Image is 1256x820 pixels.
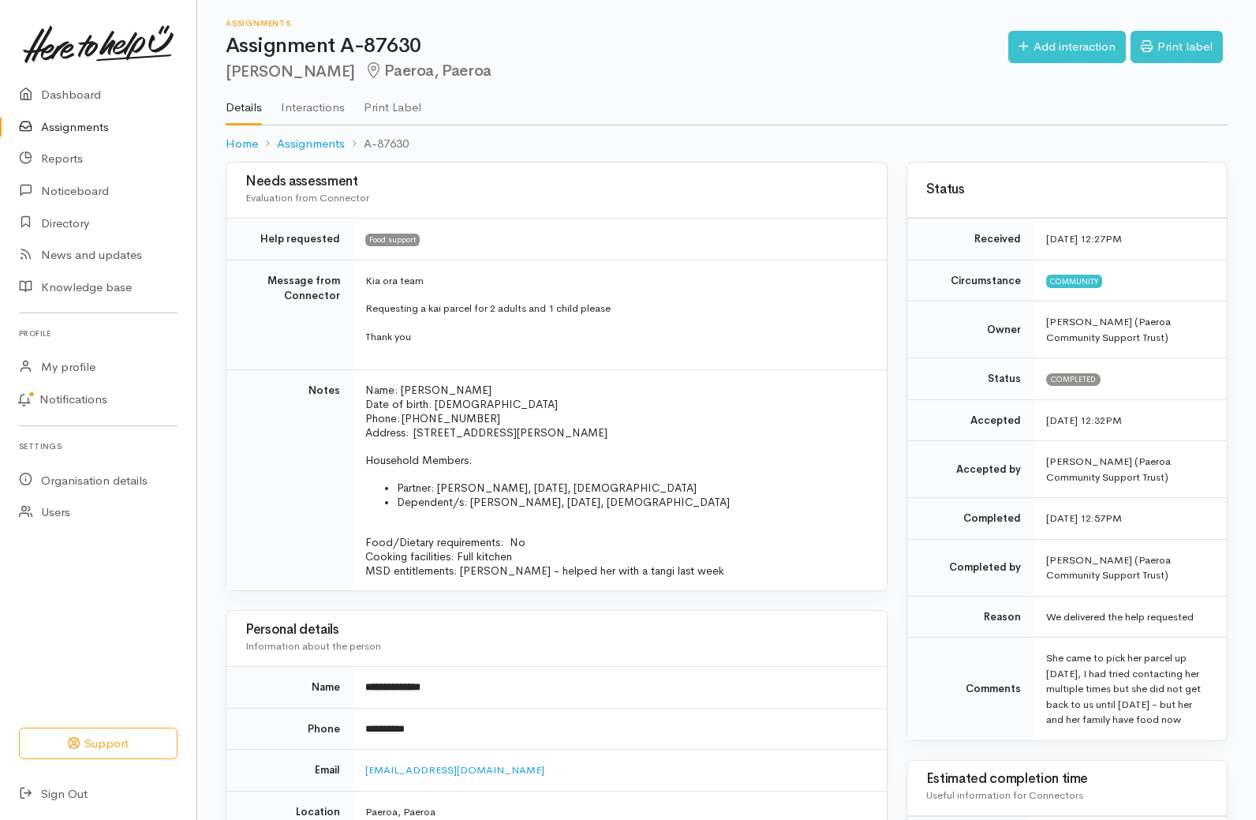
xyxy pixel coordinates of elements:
[907,301,1034,358] td: Owner
[1131,31,1223,63] a: Print label
[226,135,258,153] a: Home
[1034,539,1227,596] td: [PERSON_NAME] (Paeroa Community Support Trust)
[1046,275,1102,287] span: Community
[281,80,345,124] a: Interactions
[907,638,1034,740] td: Comments
[345,135,409,153] li: A-87630
[907,441,1034,498] td: Accepted by
[364,80,421,124] a: Print Label
[365,549,512,564] span: Cooking facilities: Full kitchen
[226,370,353,591] td: Notes
[365,763,544,777] a: [EMAIL_ADDRESS][DOMAIN_NAME]
[1046,414,1122,427] time: [DATE] 12:32PM
[1046,373,1101,386] span: Completed
[365,453,472,467] span: Household Members:
[907,219,1034,260] td: Received
[1034,638,1227,740] td: She came to pick her parcel up [DATE], I had tried contacting her multiple times but she did not ...
[245,174,868,189] h3: Needs assessment
[907,596,1034,638] td: Reason
[226,219,353,260] td: Help requested
[365,397,558,411] span: Date of birth: [DEMOGRAPHIC_DATA]
[1034,441,1227,498] td: [PERSON_NAME] (Paeroa Community Support Trust)
[364,61,492,81] span: Paeroa, Paeroa
[226,667,353,709] td: Name
[907,358,1034,400] td: Status
[365,535,525,549] span: Food/Dietary requirements: No
[365,234,420,246] span: Food support
[397,495,730,509] span: Dependent/s: [PERSON_NAME], [DATE], [DEMOGRAPHIC_DATA]
[226,750,353,792] td: Email
[226,260,353,370] td: Message from Connector
[19,323,178,344] h6: Profile
[926,788,1083,802] span: Useful information for Connectors
[365,329,868,345] p: Thank you
[926,772,1208,787] h3: Estimated completion time
[365,425,607,440] span: Address: [STREET_ADDRESS][PERSON_NAME]
[19,728,178,760] button: Support
[1034,596,1227,638] td: We delivered the help requested
[226,62,1008,81] h2: [PERSON_NAME]
[19,436,178,457] h6: Settings
[226,125,1228,163] nav: breadcrumb
[365,411,500,425] span: Phone: [PHONE_NUMBER]
[365,273,868,289] p: Kia ora team
[245,191,369,204] span: Evaluation from Connector
[1046,315,1171,344] span: [PERSON_NAME] (Paeroa Community Support Trust)
[1046,232,1122,245] time: [DATE] 12:27PM
[365,383,492,397] span: Name: [PERSON_NAME]
[226,35,1008,58] h1: Assignment A-87630
[397,481,697,495] span: Partner: [PERSON_NAME], [DATE], [DEMOGRAPHIC_DATA]
[277,135,345,153] a: Assignments
[226,80,262,125] a: Details
[907,498,1034,540] td: Completed
[245,623,868,638] h3: Personal details
[245,639,381,653] span: Information about the person
[1046,511,1122,525] time: [DATE] 12:57PM
[1008,31,1126,63] a: Add interaction
[226,19,1008,28] h6: Assignments
[907,539,1034,596] td: Completed by
[365,301,868,316] p: Requesting a kai parcel for 2 adults and 1 child please
[907,399,1034,441] td: Accepted
[907,260,1034,301] td: Circumstance
[365,564,724,578] span: MSD entitlements: [PERSON_NAME] - helped her with a tangi last week
[226,708,353,750] td: Phone
[926,182,1208,197] h3: Status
